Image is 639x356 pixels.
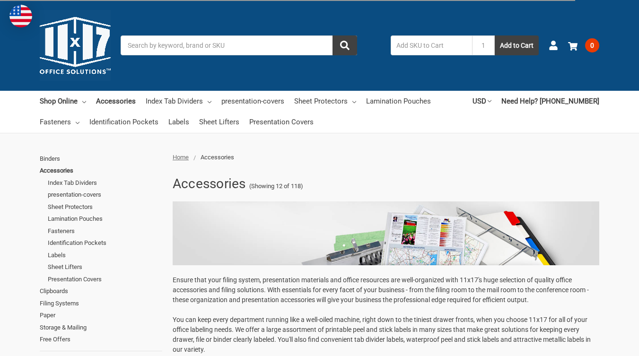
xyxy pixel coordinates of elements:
a: Index Tab Dividers [146,91,211,112]
a: Lamination Pouches [48,213,162,225]
a: Free Offers [40,333,162,346]
a: Accessories [40,165,162,177]
a: Shop Online [40,91,86,112]
a: Index Tab Dividers [48,177,162,189]
input: Search by keyword, brand or SKU [121,35,357,55]
img: 11x17.com [40,10,111,81]
h1: Accessories [173,172,246,196]
a: Presentation Covers [48,273,162,286]
a: Labels [168,112,189,132]
img: duty and tax information for United States [9,5,32,27]
a: 0 [568,33,599,58]
a: USD [473,91,491,112]
a: Sheet Protectors [294,91,356,112]
a: Need Help? [PHONE_NUMBER] [501,91,599,112]
span: 0 [585,38,599,52]
a: Storage & Mailing [40,321,162,334]
img: 11x17-lp-accessories.jpg [173,201,599,265]
a: Binders [40,153,162,165]
a: Fasteners [48,225,162,237]
a: Labels [48,249,162,261]
a: Identification Pockets [48,237,162,249]
span: (Showing 12 of 118) [249,182,303,191]
button: Add to Cart [495,35,539,55]
a: Clipboards [40,285,162,297]
a: Identification Pockets [89,112,158,132]
a: Sheet Protectors [48,201,162,213]
a: Sheet Lifters [199,112,239,132]
a: Accessories [96,91,136,112]
a: Lamination Pouches [366,91,431,112]
span: Accessories [201,154,234,161]
a: Home [173,154,189,161]
a: Filing Systems [40,297,162,310]
a: presentation-covers [48,189,162,201]
a: presentation-covers [221,91,284,112]
a: Presentation Covers [249,112,314,132]
input: Add SKU to Cart [391,35,472,55]
a: Sheet Lifters [48,261,162,273]
a: Paper [40,309,162,321]
a: Fasteners [40,112,79,132]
